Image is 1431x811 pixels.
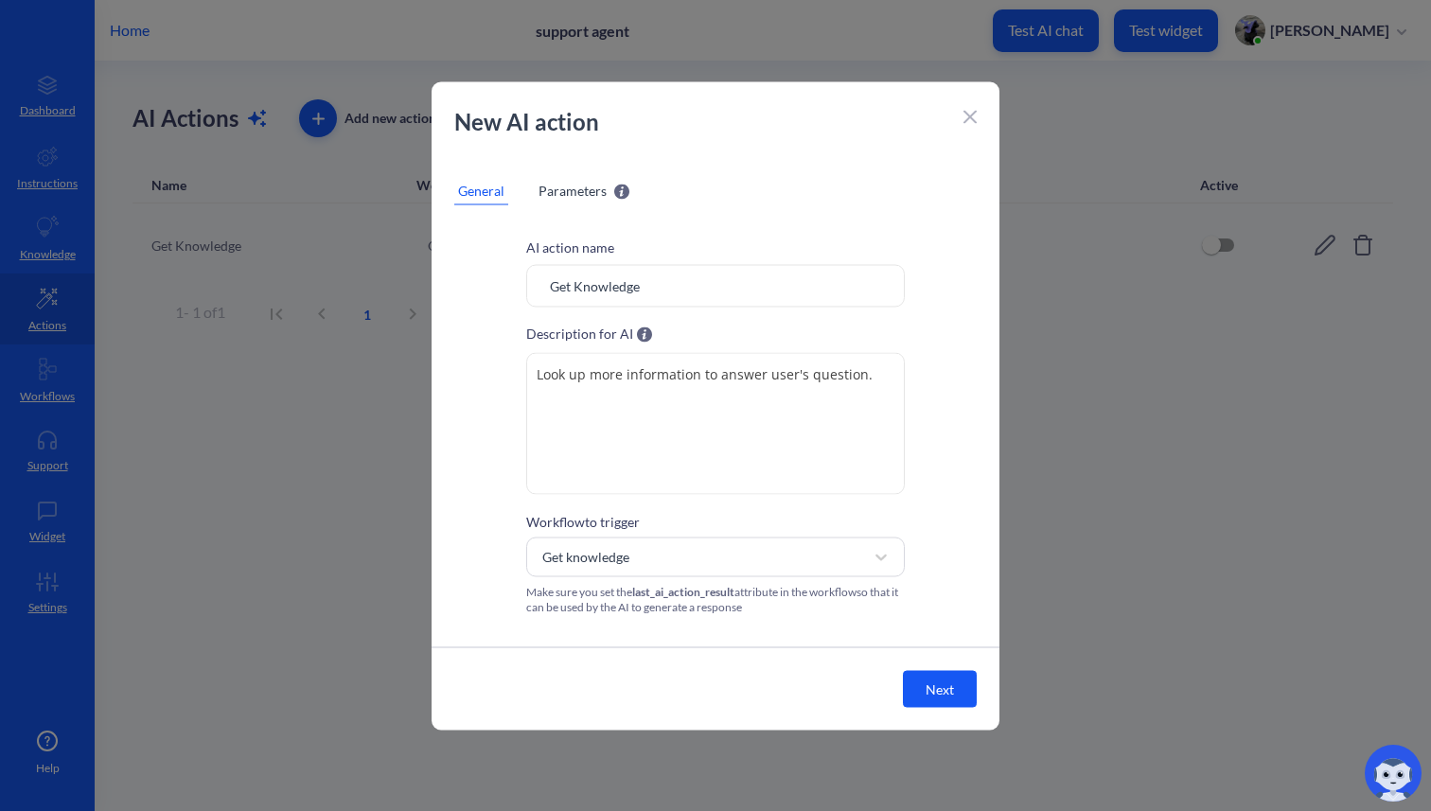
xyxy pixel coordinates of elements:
p: AI action name [526,237,905,256]
div: Get knowledge [542,547,629,567]
div: Make sure you set the attribute in the workflow so that it can be used by the AI to generate a re... [526,584,905,614]
span: last_ai_action_result [632,584,734,598]
label: Workflow to trigger [526,514,640,529]
span: Parameters [539,180,607,200]
button: Next [903,670,977,707]
label: Description for AI [526,326,633,341]
input: Enter here [526,264,905,307]
div: General [454,176,508,204]
textarea: Look up more information to answer user's question. [526,352,905,494]
img: copilot-icon.svg [1365,745,1422,802]
p: New AI action [454,104,956,138]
